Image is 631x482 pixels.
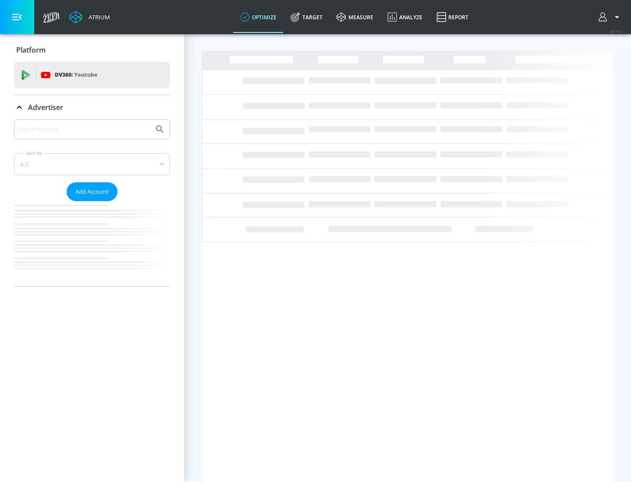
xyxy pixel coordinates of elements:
[67,182,117,201] button: Add Account
[14,95,170,120] div: Advertiser
[14,62,170,88] div: DV360: Youtube
[429,1,475,33] a: Report
[18,124,150,135] input: Search by name
[14,153,170,175] div: A-Z
[25,150,44,156] label: Sort By
[74,70,97,79] p: Youtube
[380,1,429,33] a: Analyze
[69,11,110,24] a: Atrium
[75,187,109,197] span: Add Account
[85,13,110,21] div: Atrium
[28,103,63,112] p: Advertiser
[284,1,330,33] a: Target
[233,1,284,33] a: optimize
[14,38,170,62] div: Platform
[14,201,170,286] nav: list of Advertiser
[330,1,380,33] a: measure
[610,29,622,34] span: v 4.19.0
[14,119,170,286] div: Advertiser
[55,70,97,80] p: DV360:
[16,45,46,55] p: Platform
